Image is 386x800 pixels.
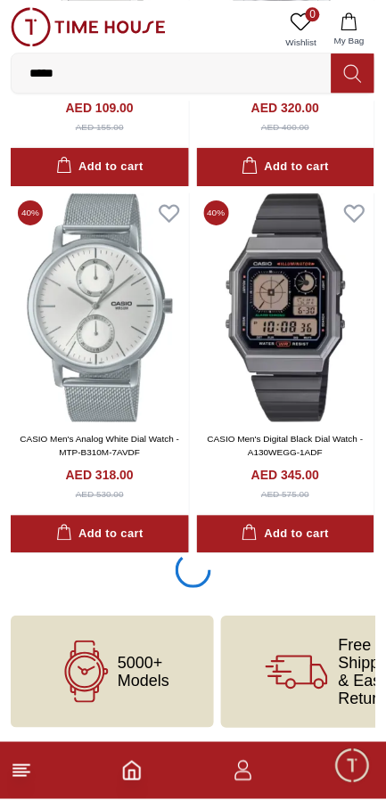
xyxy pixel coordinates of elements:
button: Add to cart [197,516,375,554]
a: 0Wishlist [279,7,324,53]
img: CASIO Men's Digital Black Dial Watch - A130WEGG-1ADF [197,193,375,422]
div: AED 400.00 [261,120,309,134]
h4: AED 345.00 [251,467,319,485]
span: 40 % [18,200,43,225]
button: Add to cart [11,516,189,554]
span: Wishlist [279,36,324,49]
span: 5000+ Models [118,655,169,690]
div: Add to cart [56,525,144,545]
button: My Bag [324,7,375,53]
img: ... [11,7,166,46]
div: Add to cart [242,157,329,177]
div: AED 155.00 [76,120,124,134]
button: Add to cart [197,148,375,186]
div: AED 575.00 [261,488,309,502]
a: CASIO Men's Analog White Dial Watch - MTP-B310M-7AVDF [20,435,179,458]
h4: AED 318.00 [66,467,134,485]
div: Add to cart [56,157,144,177]
div: Add to cart [242,525,329,545]
div: Chat Widget [333,747,373,787]
div: AED 530.00 [76,488,124,502]
h4: AED 109.00 [66,99,134,117]
span: My Bag [327,34,372,47]
a: Home [121,761,143,782]
span: 40 % [204,200,229,225]
span: 0 [306,7,320,21]
img: CASIO Men's Analog White Dial Watch - MTP-B310M-7AVDF [11,193,189,422]
h4: AED 320.00 [251,99,319,117]
a: CASIO Men's Digital Black Dial Watch - A130WEGG-1ADF [208,435,364,458]
button: Add to cart [11,148,189,186]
